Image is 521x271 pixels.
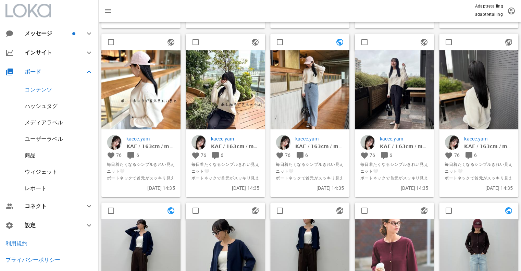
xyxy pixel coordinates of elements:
span: 76 [201,152,206,158]
div: 設定 [25,222,77,229]
p: [DATE] 14:35 [445,184,513,192]
p: 𝗞𝗔𝗘 / 𝟭𝟲𝟯𝗰𝗺 / 𝗺𝗮𝗺𝗮 の毎日を楽しくするコーデ [380,142,429,150]
img: kaeee.yam [276,135,291,150]
img: kaeee.yam [445,135,460,150]
p: [DATE] 14:35 [191,184,260,192]
a: 利用規約 [5,240,27,247]
a: 商品 [25,152,36,159]
img: 1482078549185878_18135657139445273_2863263622156520391_n.jpg [270,50,349,129]
span: 毎日着たくなるシンプルきれい見えニット🤍 [191,161,260,174]
img: 1482079549923114_18135657148445273_533495152677850167_n.jpg [355,50,434,129]
img: 1482076548928592_18135657121445273_1321760019894595497_n.jpg [101,50,181,129]
a: ウィジェット [25,169,58,175]
span: 76 [370,152,375,158]
a: ユーザーラベル [25,136,63,142]
p: adaptretailing [475,11,503,18]
span: ボートネックで首元がスッキリ見えなのと、 [360,174,429,188]
a: kaeee.yam [380,135,429,142]
a: kaeee.yam [211,135,260,142]
img: kaeee.yam [191,135,207,150]
p: [DATE] 14:35 [107,184,175,192]
span: 76 [116,152,122,158]
img: 1482080548187942_18135657157445273_8905197360594411734_n.jpg [439,50,518,129]
a: kaeee.yam [126,135,175,142]
a: レポート [25,185,47,192]
div: ボード [25,69,77,75]
a: ハッシュタグ [25,103,58,109]
p: [DATE] 14:35 [276,184,344,192]
span: 毎日着たくなるシンプルきれい見えニット🤍 [445,161,513,174]
p: 𝗞𝗔𝗘 / 𝟭𝟲𝟯𝗰𝗺 / 𝗺𝗮𝗺𝗮 の毎日を楽しくするコーデ [211,142,260,150]
img: 1482077548924509_18135657130445273_8122513547201873725_n.jpg [186,50,265,129]
a: プライバシーポリシー [5,257,60,263]
span: 毎日着たくなるシンプルきれい見えニット🤍 [107,161,175,174]
div: メッセージ [25,30,71,37]
span: ボートネックで首元がスッキリ見えなのと、 [276,174,344,188]
span: 6 [305,152,308,158]
div: コネクト [25,203,77,209]
span: 6 [474,152,477,158]
p: 𝗞𝗔𝗘 / 𝟭𝟲𝟯𝗰𝗺 / 𝗺𝗮𝗺𝗮 の毎日を楽しくするコーデ [126,142,175,150]
p: 𝗞𝗔𝗘 / 𝟭𝟲𝟯𝗰𝗺 / 𝗺𝗮𝗺𝗮 の毎日を楽しくするコーデ [295,142,344,150]
span: 76 [285,152,290,158]
span: 6 [136,152,139,158]
img: kaeee.yam [360,135,375,150]
a: メディアラベル [25,119,63,126]
a: kaeee.yam [464,135,513,142]
span: 6 [221,152,223,158]
span: 76 [454,152,459,158]
p: [DATE] 14:35 [360,184,429,192]
img: kaeee.yam [107,135,122,150]
a: コンテンツ [25,86,52,93]
p: Adaptretailing [475,3,503,10]
span: 6 [389,152,392,158]
span: ボートネックで首元がスッキリ見えなのと、 [191,174,260,188]
span: 毎日着たくなるシンプルきれい見えニット🤍 [276,161,344,174]
p: 𝗞𝗔𝗘 / 𝟭𝟲𝟯𝗰𝗺 / 𝗺𝗮𝗺𝗮 の毎日を楽しくするコーデ [464,142,513,150]
div: インサイト [25,49,77,56]
a: kaeee.yam [295,135,344,142]
span: ボートネックで首元がスッキリ見えなのと、 [445,174,513,188]
span: ボートネックで首元がスッキリ見えなのと、 [107,174,175,188]
span: 毎日着たくなるシンプルきれい見えニット🤍 [360,161,429,174]
span: バッジ [72,32,75,35]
